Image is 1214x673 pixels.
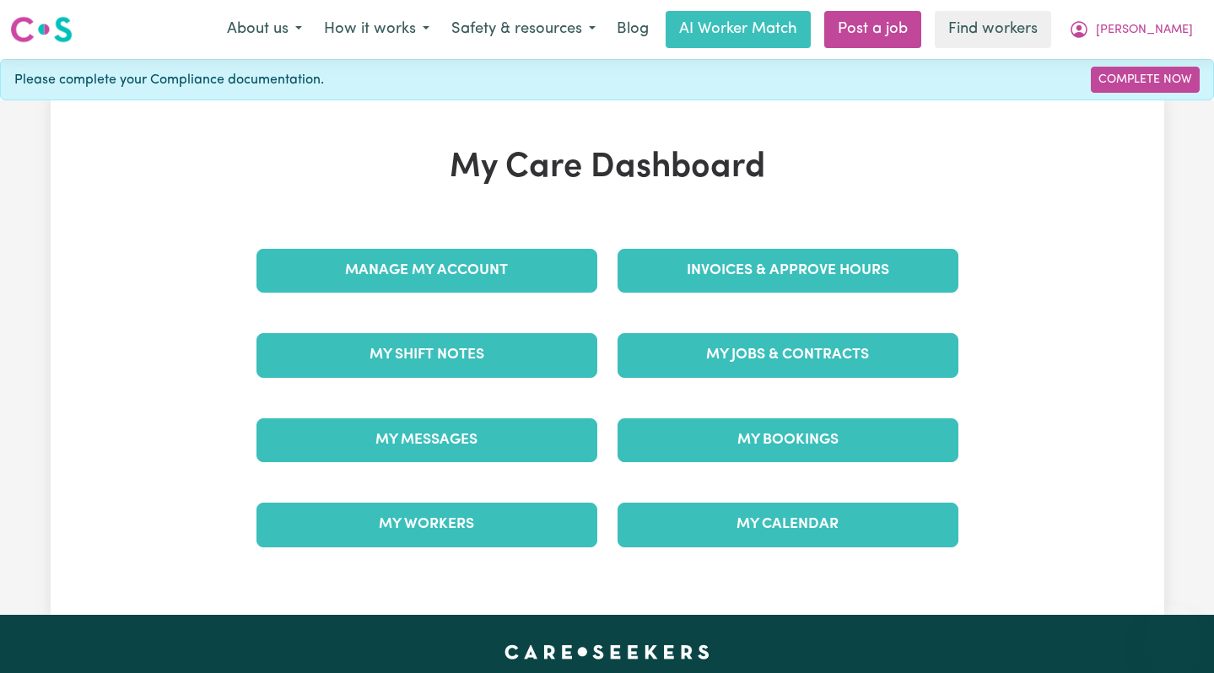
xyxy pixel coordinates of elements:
span: [PERSON_NAME] [1096,21,1193,40]
a: My Calendar [618,503,958,546]
button: About us [216,12,313,47]
span: Please complete your Compliance documentation. [14,70,324,90]
a: My Messages [256,418,597,462]
iframe: Button to launch messaging window [1147,606,1201,660]
a: Find workers [935,11,1051,48]
a: Complete Now [1091,67,1200,93]
a: Careseekers home page [504,645,710,659]
a: My Bookings [618,418,958,462]
button: My Account [1058,12,1204,47]
a: My Shift Notes [256,333,597,377]
a: Careseekers logo [10,10,73,49]
a: AI Worker Match [666,11,811,48]
a: Blog [607,11,659,48]
a: Post a job [824,11,921,48]
button: Safety & resources [440,12,607,47]
a: My Jobs & Contracts [618,333,958,377]
button: How it works [313,12,440,47]
a: My Workers [256,503,597,546]
h1: My Care Dashboard [246,148,969,188]
img: Careseekers logo [10,14,73,45]
a: Manage My Account [256,249,597,293]
a: Invoices & Approve Hours [618,249,958,293]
